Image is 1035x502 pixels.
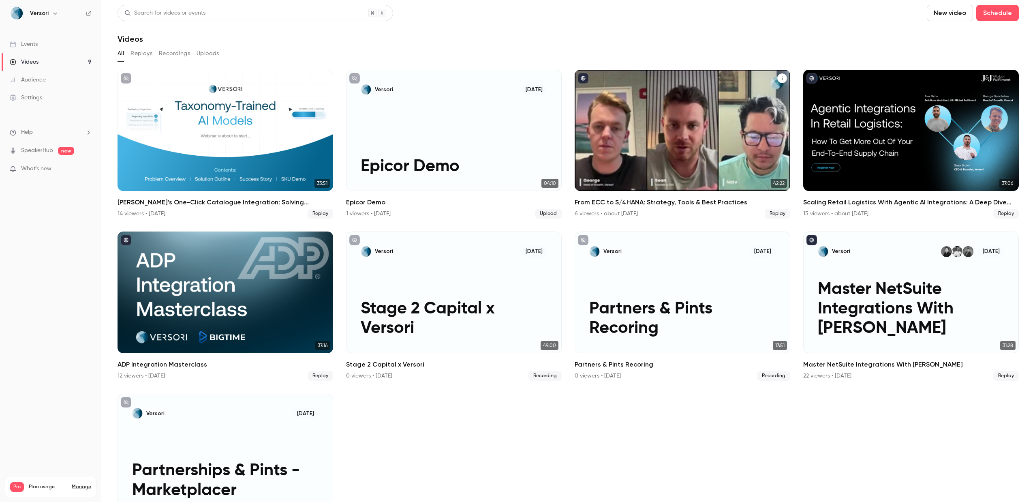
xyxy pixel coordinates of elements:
[575,197,790,207] h2: From ECC to S/4HANA: Strategy, Tools & Best Practices
[346,372,392,380] div: 0 viewers • [DATE]
[159,47,190,60] button: Recordings
[292,408,319,419] span: [DATE]
[308,209,333,219] span: Replay
[72,484,91,490] a: Manage
[132,408,143,419] img: Partnerships & Pints - Marketplacer
[375,248,393,255] p: Versori
[589,299,776,338] p: Partners & Pints Recoring
[118,70,333,219] a: 33:51[PERSON_NAME]’s One-Click Catalogue Integration: Solving Marketplace Data Challenges at Scal...
[10,7,23,20] img: Versori
[976,5,1019,21] button: Schedule
[818,246,829,257] img: Master NetSuite Integrations With Versori
[941,246,952,257] img: George Goodfellow
[29,484,67,490] span: Plan usage
[603,248,622,255] p: Versori
[315,341,330,350] span: 37:16
[521,246,547,257] span: [DATE]
[952,246,963,257] img: Sean Brown
[118,360,333,369] h2: ADP Integration Masterclass
[1000,341,1016,350] span: 31:28
[757,371,790,381] span: Recording
[346,197,562,207] h2: Epicor Demo
[806,235,817,245] button: published
[21,165,51,173] span: What's new
[121,235,131,245] button: published
[118,70,333,219] li: Versori’s One-Click Catalogue Integration: Solving Marketplace Data Challenges at Scale
[765,209,790,219] span: Replay
[578,235,588,245] button: unpublished
[118,5,1019,497] section: Videos
[818,280,1004,339] p: Master NetSuite Integrations With [PERSON_NAME]
[314,179,330,188] span: 33:51
[361,246,372,257] img: Stage 2 Capital x Versori
[361,299,547,338] p: Stage 2 Capital x Versori
[10,76,46,84] div: Audience
[21,146,53,155] a: SpeakerHub
[308,371,333,381] span: Replay
[575,232,790,380] li: Partners & Pints Recoring
[10,128,92,137] li: help-dropdown-opener
[832,248,850,255] p: Versori
[803,210,868,218] div: 15 viewers • about [DATE]
[58,147,74,155] span: new
[993,209,1019,219] span: Replay
[361,84,372,95] img: Epicor Demo
[803,372,851,380] div: 22 viewers • [DATE]
[346,70,562,219] li: Epicor Demo
[803,197,1019,207] h2: Scaling Retail Logistics With Agentic AI Integrations: A Deep Dive With J&J Global
[10,482,24,492] span: Pro
[118,372,165,380] div: 12 viewers • [DATE]
[999,179,1016,188] span: 37:06
[589,246,600,257] img: Partners & Pints Recoring
[806,73,817,84] button: published
[575,210,638,218] div: 6 viewers • about [DATE]
[118,197,333,207] h2: [PERSON_NAME]’s One-Click Catalogue Integration: Solving Marketplace Data Challenges at Scale
[575,70,790,219] a: 42:22From ECC to S/4HANA: Strategy, Tools & Best Practices6 viewers • about [DATE]Replay
[346,232,562,380] a: Stage 2 Capital x VersoriVersori[DATE]Stage 2 Capital x Versori49:00Stage 2 Capital x Versori0 vi...
[575,70,790,219] li: From ECC to S/4HANA: Strategy, Tools & Best Practices
[124,9,205,17] div: Search for videos or events
[349,235,360,245] button: unpublished
[993,371,1019,381] span: Replay
[118,47,124,60] button: All
[346,232,562,380] li: Stage 2 Capital x Versori
[541,179,558,188] span: 04:10
[803,232,1019,380] li: Master NetSuite Integrations With Versori
[978,246,1004,257] span: [DATE]
[118,210,165,218] div: 14 viewers • [DATE]
[346,360,562,369] h2: Stage 2 Capital x Versori
[197,47,219,60] button: Uploads
[803,232,1019,380] a: Master NetSuite Integrations With VersoriVersoriMaureen JohnsonSean BrownGeorge Goodfellow[DATE]M...
[773,341,787,350] span: 17:51
[749,246,776,257] span: [DATE]
[803,360,1019,369] h2: Master NetSuite Integrations With [PERSON_NAME]
[521,84,547,95] span: [DATE]
[21,128,33,137] span: Help
[30,9,49,17] h6: Versori
[375,86,393,93] p: Versori
[927,5,973,21] button: New video
[118,232,333,380] a: 37:16ADP Integration Masterclass12 viewers • [DATE]Replay
[346,210,391,218] div: 1 viewers • [DATE]
[578,73,588,84] button: published
[361,157,547,176] p: Epicor Demo
[575,360,790,369] h2: Partners & Pints Recoring
[82,165,92,173] iframe: Noticeable Trigger
[803,70,1019,219] a: 37:06Scaling Retail Logistics With Agentic AI Integrations: A Deep Dive With J&J Global15 viewers...
[130,47,152,60] button: Replays
[575,232,790,380] a: Partners & Pints RecoringVersori[DATE]Partners & Pints Recoring17:51Partners & Pints Recoring0 vi...
[118,232,333,380] li: ADP Integration Masterclass
[10,58,38,66] div: Videos
[10,40,38,48] div: Events
[10,94,42,102] div: Settings
[346,70,562,219] a: Epicor DemoVersori[DATE]Epicor Demo04:10Epicor Demo1 viewers • [DATE]Upload
[575,372,621,380] div: 0 viewers • [DATE]
[963,246,974,257] img: Maureen Johnson
[118,34,143,44] h1: Videos
[132,461,319,500] p: Partnerships & Pints - Marketplacer
[541,341,558,350] span: 49:00
[349,73,360,84] button: unpublished
[146,410,165,417] p: Versori
[121,73,131,84] button: unpublished
[771,179,787,188] span: 42:22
